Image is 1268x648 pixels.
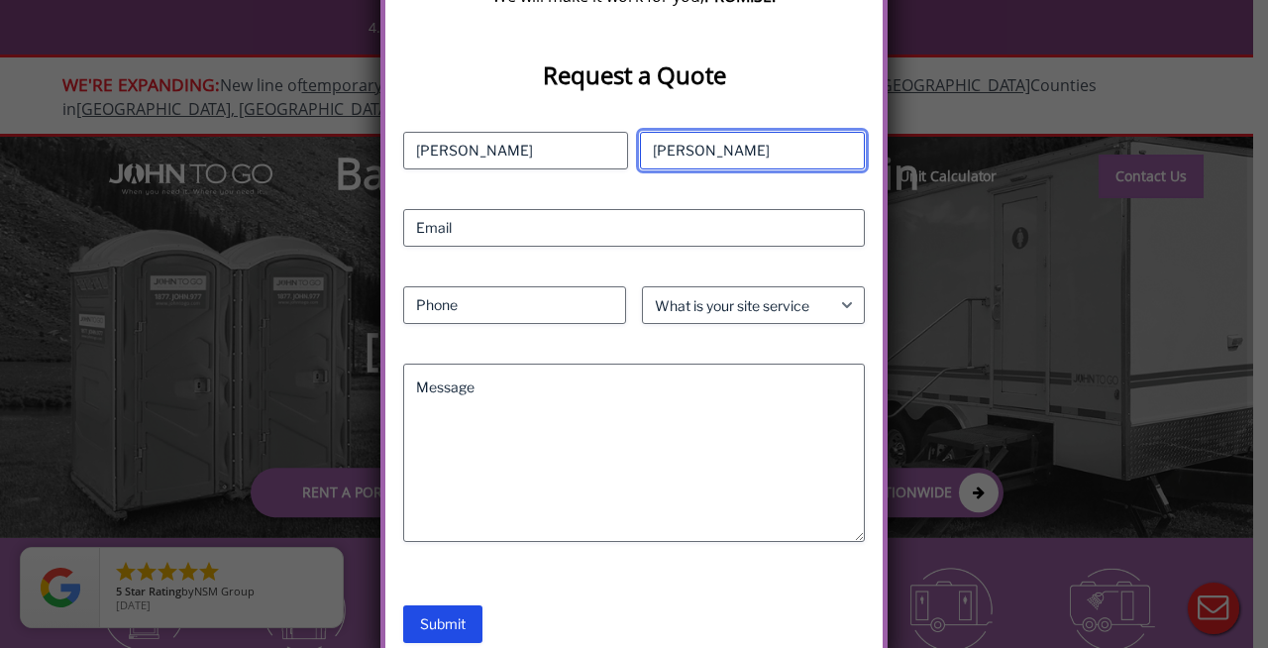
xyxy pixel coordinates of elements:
input: Email [403,209,865,247]
input: Last Name [640,132,865,169]
input: First Name [403,132,628,169]
input: Submit [403,605,482,643]
strong: Request a Quote [543,58,726,91]
input: Phone [403,286,626,324]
